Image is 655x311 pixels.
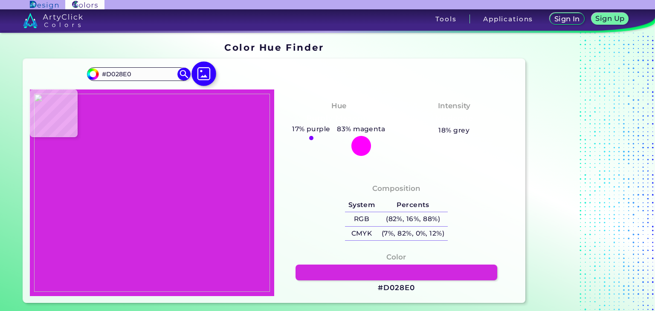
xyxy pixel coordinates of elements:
[438,125,470,136] h5: 18% grey
[555,16,579,22] h5: Sign In
[333,124,388,135] h5: 83% magenta
[438,100,470,112] h4: Intensity
[30,1,58,9] img: ArtyClick Design logo
[345,198,378,212] h5: System
[378,212,448,226] h5: (82%, 16%, 88%)
[303,113,374,124] h3: Purply Magenta
[483,16,533,22] h3: Applications
[551,14,583,24] a: Sign In
[597,15,623,22] h5: Sign Up
[289,124,333,135] h5: 17% purple
[331,100,346,112] h4: Hue
[191,61,216,86] img: icon picture
[432,113,477,124] h3: Moderate
[224,41,324,54] h1: Color Hue Finder
[345,212,378,226] h5: RGB
[177,68,190,81] img: icon search
[386,251,406,263] h4: Color
[34,94,270,292] img: 264e670c-2175-4410-bb64-85ba009959dc
[345,227,378,241] h5: CMYK
[378,198,448,212] h5: Percents
[23,13,83,28] img: logo_artyclick_colors_white.svg
[378,283,414,293] h3: #D028E0
[435,16,456,22] h3: Tools
[99,69,178,80] input: type color..
[372,182,420,195] h4: Composition
[378,227,448,241] h5: (7%, 82%, 0%, 12%)
[593,14,627,24] a: Sign Up
[529,39,635,306] iframe: Advertisement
